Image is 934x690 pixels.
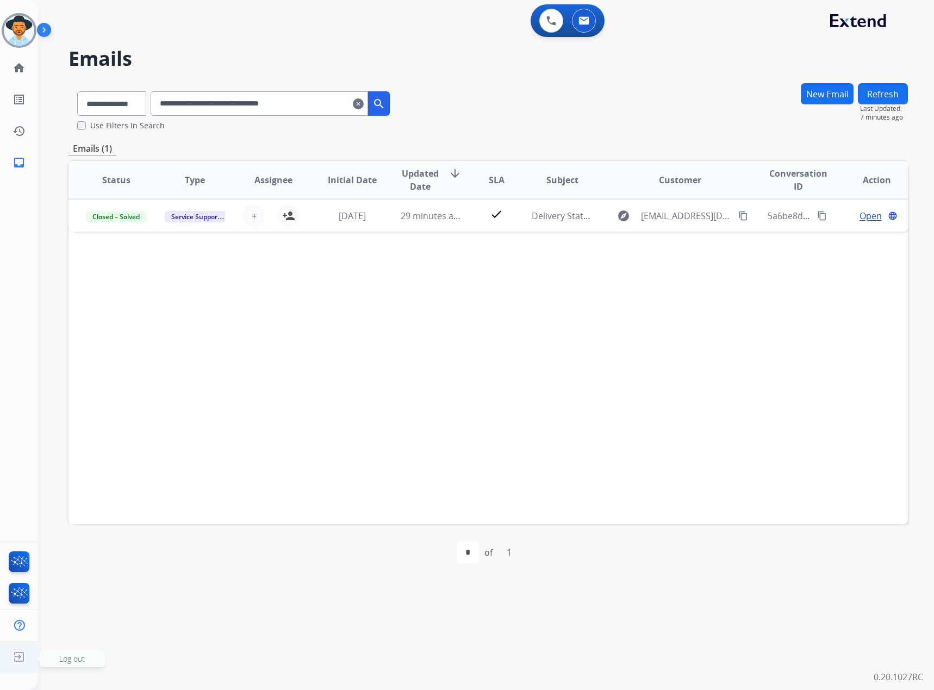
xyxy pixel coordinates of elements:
[738,211,748,221] mat-icon: content_copy
[817,211,827,221] mat-icon: content_copy
[641,209,733,222] span: [EMAIL_ADDRESS][DOMAIN_NAME]
[282,209,295,222] mat-icon: person_add
[353,97,364,110] mat-icon: clear
[401,210,464,222] span: 29 minutes ago
[13,93,26,106] mat-icon: list_alt
[243,205,265,227] button: +
[874,670,923,683] p: 0.20.1027RC
[252,209,257,222] span: +
[86,211,146,222] span: Closed – Solved
[860,104,908,113] span: Last Updated:
[401,167,440,193] span: Updated Date
[490,208,503,221] mat-icon: check
[498,542,520,563] div: 1
[489,173,505,187] span: SLA
[801,83,854,104] button: New Email
[90,120,165,131] label: Use Filters In Search
[328,173,377,187] span: Initial Date
[659,173,701,187] span: Customer
[829,161,908,199] th: Action
[768,210,931,222] span: 5a6be8db-0d5f-411e-a37c-896c58a590cf
[13,125,26,138] mat-icon: history
[13,156,26,169] mat-icon: inbox
[449,167,462,180] mat-icon: arrow_downward
[484,546,493,559] div: of
[4,15,34,46] img: avatar
[617,209,630,222] mat-icon: explore
[13,61,26,74] mat-icon: home
[69,142,116,156] p: Emails (1)
[339,210,366,222] span: [DATE]
[768,167,829,193] span: Conversation ID
[888,211,898,221] mat-icon: language
[102,173,130,187] span: Status
[165,211,227,222] span: Service Support
[532,210,678,222] span: Delivery Status Notification (Failure)
[185,173,205,187] span: Type
[860,113,908,122] span: 7 minutes ago
[858,83,908,104] button: Refresh
[372,97,385,110] mat-icon: search
[860,209,882,222] span: Open
[546,173,578,187] span: Subject
[59,654,85,664] span: Log out
[69,48,908,70] h2: Emails
[254,173,292,187] span: Assignee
